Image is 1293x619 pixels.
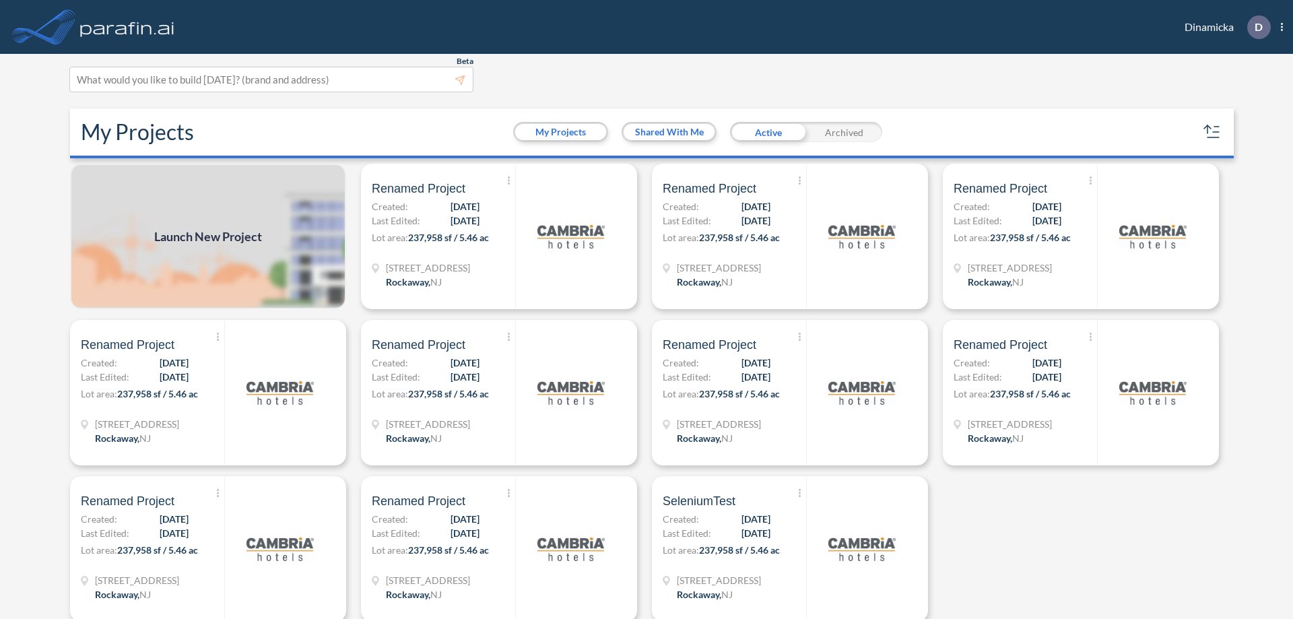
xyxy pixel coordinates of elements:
[81,370,129,384] span: Last Edited:
[954,199,990,214] span: Created:
[81,356,117,370] span: Created:
[372,199,408,214] span: Created:
[663,232,699,243] span: Lot area:
[954,356,990,370] span: Created:
[117,544,198,556] span: 237,958 sf / 5.46 ac
[663,199,699,214] span: Created:
[954,181,1047,197] span: Renamed Project
[954,214,1002,228] span: Last Edited:
[663,370,711,384] span: Last Edited:
[721,276,733,288] span: NJ
[741,370,770,384] span: [DATE]
[372,337,465,353] span: Renamed Project
[663,544,699,556] span: Lot area:
[154,228,262,246] span: Launch New Project
[954,337,1047,353] span: Renamed Project
[677,261,761,275] span: 321 Mt Hope Ave
[721,432,733,444] span: NJ
[1032,356,1061,370] span: [DATE]
[81,388,117,399] span: Lot area:
[1255,21,1263,33] p: D
[386,261,470,275] span: 321 Mt Hope Ave
[160,526,189,540] span: [DATE]
[117,388,198,399] span: 237,958 sf / 5.46 ac
[1201,121,1223,143] button: sort
[1032,199,1061,214] span: [DATE]
[537,515,605,583] img: logo
[386,432,430,444] span: Rockaway ,
[372,181,465,197] span: Renamed Project
[160,370,189,384] span: [DATE]
[372,493,465,509] span: Renamed Project
[968,431,1024,445] div: Rockaway, NJ
[1032,214,1061,228] span: [DATE]
[430,589,442,600] span: NJ
[246,359,314,426] img: logo
[663,388,699,399] span: Lot area:
[372,544,408,556] span: Lot area:
[990,388,1071,399] span: 237,958 sf / 5.46 ac
[70,164,346,309] img: add
[968,261,1052,275] span: 321 Mt Hope Ave
[699,232,780,243] span: 237,958 sf / 5.46 ac
[730,122,806,142] div: Active
[1119,203,1187,270] img: logo
[386,431,442,445] div: Rockaway, NJ
[663,181,756,197] span: Renamed Project
[677,589,721,600] span: Rockaway ,
[721,589,733,600] span: NJ
[457,56,473,67] span: Beta
[372,356,408,370] span: Created:
[537,359,605,426] img: logo
[372,388,408,399] span: Lot area:
[741,356,770,370] span: [DATE]
[372,526,420,540] span: Last Edited:
[81,119,194,145] h2: My Projects
[1164,15,1283,39] div: Dinamicka
[968,275,1024,289] div: Rockaway, NJ
[968,417,1052,431] span: 321 Mt Hope Ave
[990,232,1071,243] span: 237,958 sf / 5.46 ac
[677,276,721,288] span: Rockaway ,
[139,589,151,600] span: NJ
[451,370,479,384] span: [DATE]
[95,587,151,601] div: Rockaway, NJ
[95,431,151,445] div: Rockaway, NJ
[741,214,770,228] span: [DATE]
[828,515,896,583] img: logo
[95,589,139,600] span: Rockaway ,
[386,276,430,288] span: Rockaway ,
[663,214,711,228] span: Last Edited:
[663,356,699,370] span: Created:
[828,359,896,426] img: logo
[160,356,189,370] span: [DATE]
[70,164,346,309] a: Launch New Project
[408,544,489,556] span: 237,958 sf / 5.46 ac
[451,512,479,526] span: [DATE]
[699,544,780,556] span: 237,958 sf / 5.46 ac
[663,526,711,540] span: Last Edited:
[386,275,442,289] div: Rockaway, NJ
[95,432,139,444] span: Rockaway ,
[624,124,715,140] button: Shared With Me
[1119,359,1187,426] img: logo
[968,432,1012,444] span: Rockaway ,
[372,232,408,243] span: Lot area:
[139,432,151,444] span: NJ
[451,356,479,370] span: [DATE]
[954,388,990,399] span: Lot area:
[81,337,174,353] span: Renamed Project
[663,493,735,509] span: SeleniumTest
[663,337,756,353] span: Renamed Project
[677,432,721,444] span: Rockaway ,
[81,512,117,526] span: Created:
[741,512,770,526] span: [DATE]
[451,526,479,540] span: [DATE]
[677,587,733,601] div: Rockaway, NJ
[81,493,174,509] span: Renamed Project
[677,573,761,587] span: 321 Mt Hope Ave
[386,589,430,600] span: Rockaway ,
[372,370,420,384] span: Last Edited:
[77,13,177,40] img: logo
[677,431,733,445] div: Rockaway, NJ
